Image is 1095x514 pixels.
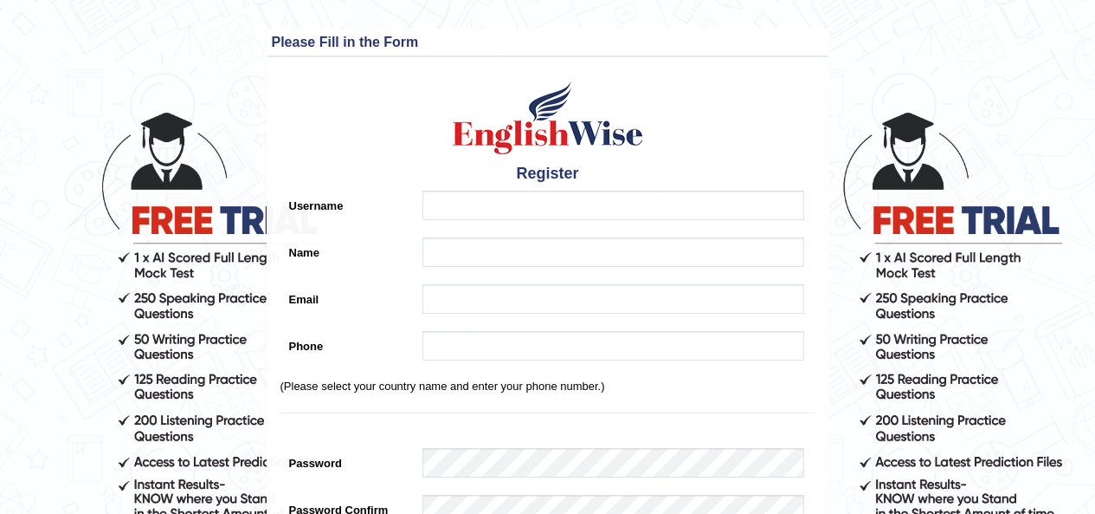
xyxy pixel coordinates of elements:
[449,79,647,157] img: Logo of English Wise create a new account for intelligent practice with AI
[280,237,415,261] label: Name
[280,331,415,355] label: Phone
[280,378,815,394] p: (Please select your country name and enter your phone number.)
[280,448,415,472] label: Password
[280,191,415,214] label: Username
[280,166,815,183] h4: Register
[272,35,824,50] h3: Please Fill in the Form
[280,284,415,308] label: Email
